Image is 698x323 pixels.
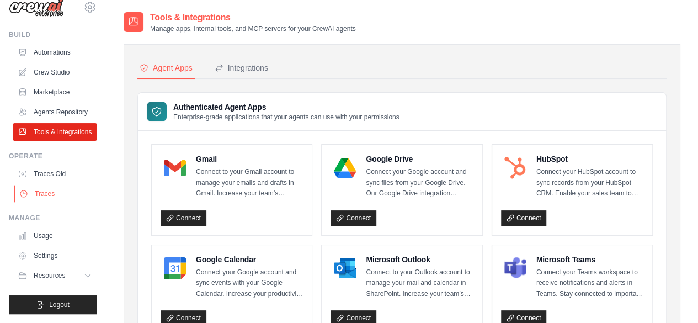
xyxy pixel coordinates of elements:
img: HubSpot Logo [504,157,526,179]
p: Connect your Google account and sync events with your Google Calendar. Increase your productivity... [196,267,303,300]
h2: Tools & Integrations [150,11,356,24]
span: Resources [34,271,65,280]
a: Automations [13,44,97,61]
div: Operate [9,152,97,161]
a: Crew Studio [13,63,97,81]
h4: HubSpot [536,153,643,165]
a: Connect [331,210,376,226]
a: Usage [13,227,97,245]
a: Agents Repository [13,103,97,121]
h4: Google Drive [366,153,473,165]
a: Marketplace [13,83,97,101]
p: Connect your HubSpot account to sync records from your HubSpot CRM. Enable your sales team to clo... [536,167,643,199]
img: Google Calendar Logo [164,257,186,279]
a: Traces [14,185,98,203]
h4: Gmail [196,153,303,165]
div: Manage [9,214,97,223]
h4: Google Calendar [196,254,303,265]
h4: Microsoft Outlook [366,254,473,265]
button: Resources [13,267,97,284]
span: Logout [49,300,70,309]
div: Integrations [215,62,268,73]
img: Gmail Logo [164,157,186,179]
h4: Microsoft Teams [536,254,643,265]
img: Google Drive Logo [334,157,356,179]
p: Connect your Teams workspace to receive notifications and alerts in Teams. Stay connected to impo... [536,267,643,300]
p: Connect your Google account and sync files from your Google Drive. Our Google Drive integration e... [366,167,473,199]
p: Manage apps, internal tools, and MCP servers for your CrewAI agents [150,24,356,33]
button: Logout [9,295,97,314]
img: Microsoft Outlook Logo [334,257,356,279]
div: Build [9,30,97,39]
a: Connect [501,210,547,226]
button: Integrations [212,58,270,79]
img: Microsoft Teams Logo [504,257,526,279]
p: Enterprise-grade applications that your agents can use with your permissions [173,113,399,121]
p: Connect to your Gmail account to manage your emails and drafts in Gmail. Increase your team’s pro... [196,167,303,199]
a: Settings [13,247,97,264]
h3: Authenticated Agent Apps [173,102,399,113]
button: Agent Apps [137,58,195,79]
a: Traces Old [13,165,97,183]
a: Connect [161,210,206,226]
a: Tools & Integrations [13,123,97,141]
div: Agent Apps [140,62,193,73]
p: Connect to your Outlook account to manage your mail and calendar in SharePoint. Increase your tea... [366,267,473,300]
